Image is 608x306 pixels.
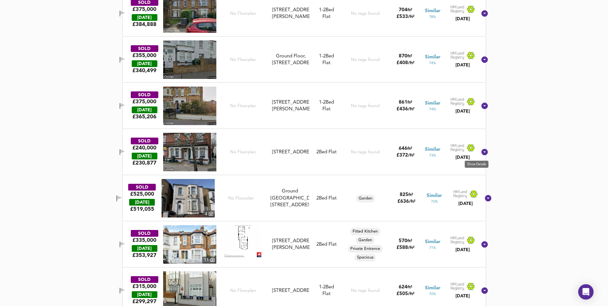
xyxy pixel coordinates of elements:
[224,225,262,257] img: Floorplan
[408,292,414,296] span: / ft²
[407,54,412,58] span: ft²
[578,284,594,300] div: Open Intercom Messenger
[399,100,407,105] span: 861
[316,149,337,156] div: 2 Bed Flat
[400,192,408,197] span: 825
[429,14,436,20] span: 78 %
[351,288,379,294] div: No tags found
[230,288,256,294] span: No Floorplan
[427,192,442,199] span: Similar
[399,146,407,151] span: 646
[407,100,412,105] span: ft²
[356,195,375,202] div: Garden
[399,285,407,290] span: 624
[123,37,486,83] div: SOLD£355,000 [DATE]£340,499No FloorplanGround Floor, [STREET_ADDRESS]1-2Bed FlatNo tags found870f...
[408,193,413,197] span: ft²
[450,98,475,106] img: Land Registry
[407,8,412,12] span: ft²
[351,103,379,109] div: No tags found
[481,10,488,17] svg: Show Details
[429,245,436,251] span: 71 %
[450,144,475,152] img: Land Registry
[453,190,478,198] img: Land Registry
[429,292,436,297] span: 70 %
[348,245,383,253] div: Private Entrance
[407,239,412,243] span: ft²
[132,159,156,166] span: £ 230,877
[132,245,157,252] div: [DATE]
[132,298,156,305] span: £ 299,297
[230,11,256,17] span: No Floorplan
[396,245,414,250] span: £ 588
[350,228,380,235] div: Fitted Kitchen
[270,287,312,294] div: 11 Birchanger Road, SE25 5BA
[132,6,156,13] div: £375,000
[132,21,156,28] span: £ 384,888
[272,287,309,294] div: [STREET_ADDRESS]
[481,287,488,294] svg: Show Details
[429,61,436,66] span: 74 %
[272,149,309,156] div: [STREET_ADDRESS]
[408,15,414,19] span: / ft²
[203,210,215,217] div: 4
[425,8,440,14] span: Similar
[450,51,475,60] img: Land Registry
[163,40,216,79] img: streetview
[316,241,337,248] div: 2 Bed Flat
[429,107,436,112] span: 74 %
[131,276,158,283] div: SOLD
[162,179,215,217] img: property thumbnail
[272,53,309,67] div: Ground Floor, [STREET_ADDRESS]
[131,230,158,237] div: SOLD
[202,257,216,264] div: 11
[407,285,412,289] span: ft²
[481,56,488,64] svg: Show Details
[481,241,488,248] svg: Show Details
[319,99,334,113] div: Flat
[351,149,379,155] div: No tags found
[396,61,414,65] span: £ 408
[351,57,379,63] div: No tags found
[132,252,156,259] span: £ 353,927
[132,237,156,244] div: £335,000
[131,45,158,52] div: SOLD
[396,292,414,296] span: £ 505
[399,54,407,59] span: 870
[123,129,486,175] div: SOLD£240,000 [DATE]£230,877No Floorplan[STREET_ADDRESS]2Bed FlatNo tags found646ft²£372/ft²Simila...
[270,53,312,67] div: Ground Floor, 26 Werndee Road, SE25 5LB
[132,67,156,74] span: £ 340,499
[348,246,383,252] span: Private Entrance
[268,188,312,208] div: Ground Floor Flat, 190 Portland Road, SE25 4QB
[272,238,309,251] div: [STREET_ADDRESS][PERSON_NAME]
[132,106,157,113] div: [DATE]
[319,284,334,298] div: Flat
[131,138,158,144] div: SOLD
[163,225,216,264] img: property thumbnail
[453,200,478,207] div: [DATE]
[429,153,436,158] span: 73 %
[396,107,414,112] span: £ 436
[271,188,309,208] div: Ground [GEOGRAPHIC_DATA][STREET_ADDRESS]
[272,99,309,113] div: [STREET_ADDRESS][PERSON_NAME]
[408,61,414,65] span: / ft²
[450,293,475,299] div: [DATE]
[130,206,154,213] span: £ 519,055
[450,247,475,253] div: [DATE]
[131,91,158,98] div: SOLD
[319,53,334,67] div: Flat
[484,194,492,202] svg: Show Details
[397,199,415,204] span: £ 636
[450,62,475,68] div: [DATE]
[450,282,475,291] img: Land Registry
[425,146,440,153] span: Similar
[399,239,407,243] span: 570
[123,83,486,129] div: SOLD£375,000 [DATE]£365,206No Floorplan[STREET_ADDRESS][PERSON_NAME]1-2Bed FlatNo tags found861ft...
[409,200,415,204] span: / ft²
[132,153,157,159] div: [DATE]
[408,153,414,157] span: / ft²
[354,255,376,260] span: Spacious
[408,107,414,111] span: / ft²
[128,184,156,191] div: SOLD
[450,154,475,161] div: [DATE]
[356,196,375,201] span: Garden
